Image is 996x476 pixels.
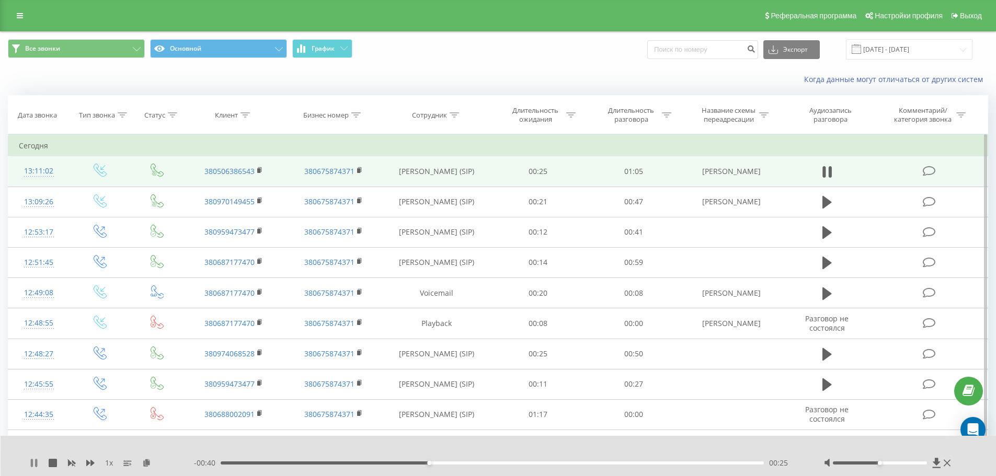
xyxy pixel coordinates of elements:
[204,288,255,298] a: 380687177470
[586,369,682,399] td: 00:27
[804,74,988,84] a: Когда данные могут отличаться от других систем
[763,40,820,59] button: Экспорт
[490,156,586,187] td: 00:25
[303,111,349,120] div: Бизнес номер
[701,106,757,124] div: Название схемы переадресации
[18,111,57,120] div: Дата звонка
[105,458,113,468] span: 1 x
[490,399,586,429] td: 01:17
[796,106,864,124] div: Аудиозапись разговора
[681,278,781,308] td: [PERSON_NAME]
[586,430,682,460] td: 00:53
[204,349,255,358] a: 380974068528
[490,217,586,247] td: 00:12
[586,247,682,277] td: 00:59
[19,252,59,273] div: 12:51:45
[204,196,255,206] a: 380970149455
[25,44,60,53] span: Все звонки
[204,379,255,389] a: 380959473477
[304,166,354,176] a: 380675874371
[490,308,586,339] td: 00:08
[8,135,988,156] td: Сегодня
[875,11,943,20] span: Настройки профиля
[79,111,115,120] div: Тип звонка
[19,313,59,333] div: 12:48:55
[490,187,586,217] td: 00:21
[490,369,586,399] td: 00:11
[304,196,354,206] a: 380675874371
[304,288,354,298] a: 380675874371
[490,247,586,277] td: 00:14
[681,308,781,339] td: [PERSON_NAME]
[383,308,490,339] td: Playback
[586,339,682,369] td: 00:50
[508,106,564,124] div: Длительность ожидания
[681,187,781,217] td: [PERSON_NAME]
[215,111,238,120] div: Клиент
[960,11,982,20] span: Выход
[204,257,255,267] a: 380687177470
[19,344,59,364] div: 12:48:27
[383,278,490,308] td: Voicemail
[19,283,59,303] div: 12:49:08
[490,278,586,308] td: 00:20
[805,314,849,333] span: Разговор не состоялся
[383,217,490,247] td: [PERSON_NAME] (SIP)
[144,111,165,120] div: Статус
[878,461,882,465] div: Accessibility label
[19,435,59,455] div: 12:41:34
[304,227,354,237] a: 380675874371
[383,156,490,187] td: [PERSON_NAME] (SIP)
[383,369,490,399] td: [PERSON_NAME] (SIP)
[681,156,781,187] td: [PERSON_NAME]
[892,106,954,124] div: Комментарий/категория звонка
[383,430,490,460] td: [PERSON_NAME] (SIP)
[383,339,490,369] td: [PERSON_NAME] (SIP)
[427,461,431,465] div: Accessibility label
[586,399,682,429] td: 00:00
[204,318,255,328] a: 380687177470
[19,404,59,425] div: 12:44:35
[603,106,659,124] div: Длительность разговора
[586,278,682,308] td: 00:08
[8,39,145,58] button: Все звонки
[586,187,682,217] td: 00:47
[490,339,586,369] td: 00:25
[383,247,490,277] td: [PERSON_NAME] (SIP)
[150,39,287,58] button: Основной
[586,156,682,187] td: 01:05
[204,227,255,237] a: 380959473477
[960,417,986,442] div: Open Intercom Messenger
[769,458,788,468] span: 00:25
[805,404,849,424] span: Разговор не состоялся
[19,192,59,212] div: 13:09:26
[312,45,335,52] span: График
[204,166,255,176] a: 380506386543
[19,374,59,394] div: 12:45:55
[412,111,447,120] div: Сотрудник
[292,39,352,58] button: График
[304,257,354,267] a: 380675874371
[586,308,682,339] td: 00:00
[194,458,221,468] span: - 00:40
[304,379,354,389] a: 380675874371
[771,11,856,20] span: Реферальная программа
[19,222,59,242] div: 12:53:17
[204,409,255,419] a: 380688002091
[304,318,354,328] a: 380675874371
[586,217,682,247] td: 00:41
[383,187,490,217] td: [PERSON_NAME] (SIP)
[647,40,758,59] input: Поиск по номеру
[304,409,354,419] a: 380675874371
[304,349,354,358] a: 380675874371
[19,161,59,181] div: 13:11:02
[490,430,586,460] td: 00:06
[383,399,490,429] td: [PERSON_NAME] (SIP)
